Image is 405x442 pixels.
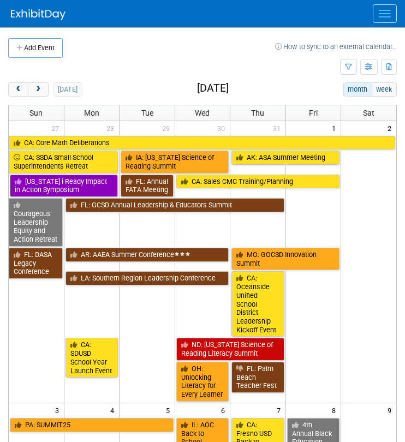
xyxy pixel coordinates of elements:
button: prev [8,82,28,97]
span: 7 [276,403,285,417]
span: 28 [105,121,119,135]
span: Wed [195,109,210,117]
a: FL: Annual FATA Meeting [121,175,173,197]
span: 31 [272,121,285,135]
span: 8 [331,403,341,417]
span: 3 [54,403,64,417]
a: OH: Unlocking Literacy for Every Learner [176,362,229,402]
a: LA: Southern Region Leadership Conference [65,271,229,285]
span: Mon [84,109,99,117]
a: IA: [US_STATE] Science of Reading Summit [121,151,229,173]
span: 2 [386,121,396,135]
a: Courageous Leadership Equity and Action Retreat [9,198,63,247]
h2: [DATE] [197,82,229,94]
a: CA: SDUSD School Year Launch Event [65,338,118,378]
button: [DATE] [53,82,82,97]
span: 30 [216,121,230,135]
button: week [372,82,397,97]
a: CA: Oceanside Unified School District Leadership Kickoff Event [231,271,284,337]
span: 29 [161,121,175,135]
span: 1 [331,121,341,135]
button: next [28,82,48,97]
img: ExhibitDay [11,9,65,20]
span: 27 [50,121,64,135]
a: AK: ASA Summer Meeting [231,151,340,165]
span: Sun [29,109,43,117]
a: FL: GCSD Annual Leadership & Educators Summit [65,198,284,212]
span: Sat [363,109,374,117]
button: Add Event [8,38,63,58]
a: PA: SUMMIT25 [10,418,174,432]
span: Thu [251,109,264,117]
a: CA: SSDA Small School Superintendents Retreat [9,151,118,173]
button: Menu [373,4,397,23]
a: ND: [US_STATE] Science of Reading Literacy Summit [176,338,284,360]
span: 5 [165,403,175,417]
a: CA: Core Math Deliberations [9,136,395,150]
span: 6 [220,403,230,417]
a: CA: Sales CMC Training/Planning [176,175,340,189]
span: Fri [309,109,318,117]
span: 9 [386,403,396,417]
span: 4 [109,403,119,417]
button: month [343,82,372,97]
a: [US_STATE] i-Ready Impact in Action Symposium [10,175,118,197]
span: Tue [141,109,153,117]
a: MO: GOCSD Innovation Summit [231,248,340,270]
a: FL: Palm Beach Teacher Fest [231,362,284,393]
a: AR: AAEA Summer Conference [65,248,229,262]
a: How to sync to an external calendar... [275,43,397,51]
a: FL: DASA Legacy Conference [9,248,63,279]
